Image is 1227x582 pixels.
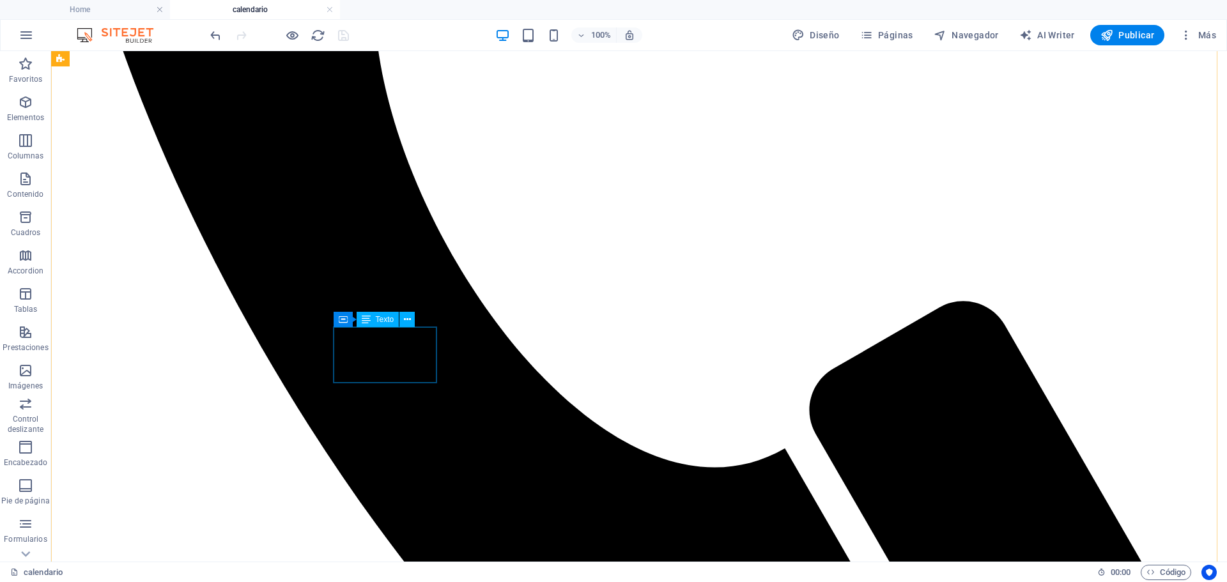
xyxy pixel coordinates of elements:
[8,381,43,391] p: Imágenes
[311,28,325,43] i: Volver a cargar página
[1180,29,1216,42] span: Más
[10,565,63,580] a: calendario
[208,28,223,43] i: Deshacer: Cambiar texto (Ctrl+Z)
[4,534,47,544] p: Formularios
[1141,565,1191,580] button: Código
[8,151,44,161] p: Columnas
[7,112,44,123] p: Elementos
[7,189,43,199] p: Contenido
[1120,567,1122,577] span: :
[624,29,635,41] i: Al redimensionar, ajustar el nivel de zoom automáticamente para ajustarse al dispositivo elegido.
[208,27,223,43] button: undo
[787,25,845,45] button: Diseño
[1201,565,1217,580] button: Usercentrics
[1019,29,1075,42] span: AI Writer
[1014,25,1080,45] button: AI Writer
[934,29,999,42] span: Navegador
[571,27,617,43] button: 100%
[14,304,38,314] p: Tablas
[855,25,918,45] button: Páginas
[11,227,41,238] p: Cuadros
[860,29,913,42] span: Páginas
[9,74,42,84] p: Favoritos
[929,25,1004,45] button: Navegador
[792,29,840,42] span: Diseño
[787,25,845,45] div: Diseño (Ctrl+Alt+Y)
[1100,29,1155,42] span: Publicar
[73,27,169,43] img: Editor Logo
[376,316,394,323] span: Texto
[1146,565,1185,580] span: Código
[284,27,300,43] button: Haz clic para salir del modo de previsualización y seguir editando
[1175,25,1221,45] button: Más
[8,266,43,276] p: Accordion
[1090,25,1165,45] button: Publicar
[590,27,611,43] h6: 100%
[1097,565,1131,580] h6: Tiempo de la sesión
[310,27,325,43] button: reload
[1111,565,1131,580] span: 00 00
[4,457,47,468] p: Encabezado
[1,496,49,506] p: Pie de página
[3,342,48,353] p: Prestaciones
[170,3,340,17] h4: calendario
